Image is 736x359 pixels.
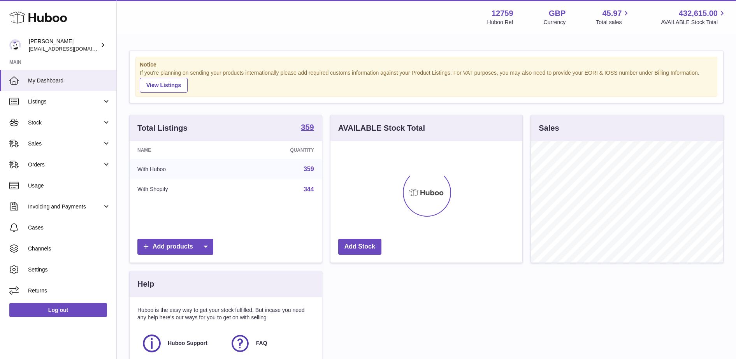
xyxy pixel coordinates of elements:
[301,123,314,131] strong: 359
[28,224,111,231] span: Cases
[596,8,631,26] a: 45.97 Total sales
[130,141,233,159] th: Name
[9,303,107,317] a: Log out
[168,340,207,347] span: Huboo Support
[487,19,513,26] div: Huboo Ref
[304,186,314,193] a: 344
[304,166,314,172] a: 359
[28,182,111,189] span: Usage
[140,78,188,93] a: View Listings
[28,203,102,210] span: Invoicing and Payments
[29,38,99,53] div: [PERSON_NAME]
[28,98,102,105] span: Listings
[544,19,566,26] div: Currency
[28,140,102,147] span: Sales
[539,123,559,133] h3: Sales
[130,179,233,200] td: With Shopify
[230,333,310,354] a: FAQ
[661,8,727,26] a: 432,615.00 AVAILABLE Stock Total
[140,61,713,68] strong: Notice
[140,69,713,93] div: If you're planning on sending your products internationally please add required customs informati...
[301,123,314,133] a: 359
[679,8,718,19] span: 432,615.00
[661,19,727,26] span: AVAILABLE Stock Total
[137,306,314,321] p: Huboo is the easy way to get your stock fulfilled. But incase you need any help here's our ways f...
[28,287,111,294] span: Returns
[9,39,21,51] img: internalAdmin-12759@internal.huboo.com
[338,239,381,255] a: Add Stock
[596,19,631,26] span: Total sales
[137,123,188,133] h3: Total Listings
[137,239,213,255] a: Add products
[137,279,154,289] h3: Help
[549,8,566,19] strong: GBP
[256,340,267,347] span: FAQ
[141,333,222,354] a: Huboo Support
[28,266,111,273] span: Settings
[28,245,111,252] span: Channels
[492,8,513,19] strong: 12759
[338,123,425,133] h3: AVAILABLE Stock Total
[28,161,102,168] span: Orders
[29,46,114,52] span: [EMAIL_ADDRESS][DOMAIN_NAME]
[28,77,111,84] span: My Dashboard
[602,8,622,19] span: 45.97
[130,159,233,179] td: With Huboo
[233,141,321,159] th: Quantity
[28,119,102,126] span: Stock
